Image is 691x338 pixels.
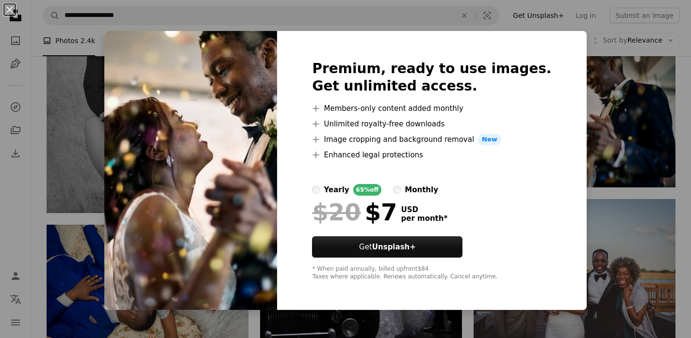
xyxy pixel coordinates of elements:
[312,118,551,130] li: Unlimited royalty-free downloads
[312,60,551,95] h2: Premium, ready to use images. Get unlimited access.
[393,186,401,194] input: monthly
[312,186,320,194] input: yearly65%off
[104,31,277,310] img: premium_photo-1723568450300-b7122aa2deb0
[401,205,447,214] span: USD
[405,184,438,196] div: monthly
[312,200,361,225] span: $20
[372,243,416,251] strong: Unsplash+
[353,184,382,196] div: 65% off
[401,214,447,223] span: per month *
[312,103,551,114] li: Members-only content added monthly
[312,236,462,258] button: GetUnsplash+
[478,134,501,145] span: New
[312,134,551,145] li: Image cropping and background removal
[312,149,551,161] li: Enhanced legal protections
[324,184,349,196] div: yearly
[312,265,551,281] div: * When paid annually, billed upfront $84 Taxes where applicable. Renews automatically. Cancel any...
[312,200,397,225] div: $7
